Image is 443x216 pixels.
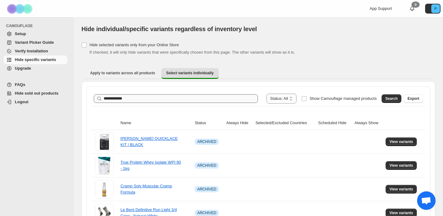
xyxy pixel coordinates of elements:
[4,55,67,64] a: Hide specific variants
[386,185,417,194] button: View variants
[386,137,417,146] button: View variants
[389,187,413,192] span: View variants
[4,47,67,55] a: Verify Installation
[425,4,441,14] button: Avatar with initials P
[193,116,224,130] th: Status
[254,116,316,130] th: Selected/Excluded Countries
[121,160,181,171] a: True Protein Whey Isolate WPI 90 - 1kg
[95,132,114,151] img: SALOMON QUICKLACE KIT / BLACK
[431,4,440,13] span: Avatar with initials P
[224,116,254,130] th: Always Hide
[121,136,178,147] a: [PERSON_NAME] QUICKLACE KIT / BLACK
[90,71,155,75] span: Apply to variants across all products
[161,68,219,79] button: Select variants individually
[6,23,70,28] span: CAMOUFLAGE
[370,6,392,11] span: App Support
[4,30,67,38] a: Setup
[121,184,172,194] a: Cramp Solv Muscular Cramp Formula
[95,180,114,198] img: Cramp Solv Muscular Cramp Formula
[89,50,295,55] span: If checked, it will only hide variants that were specifically chosen from this page. The other va...
[409,6,415,12] a: 0
[353,116,384,130] th: Always Show
[15,100,28,104] span: Logout
[119,116,193,130] th: Name
[389,139,413,144] span: View variants
[386,161,417,170] button: View variants
[15,40,54,45] span: Variant Picker Guide
[197,210,216,215] span: ARCHIVED
[385,96,398,101] span: Search
[404,94,423,103] button: Export
[4,98,67,106] a: Logout
[89,43,179,47] span: Hide selected variants only from your Online Store
[316,116,353,130] th: Scheduled Hide
[15,91,59,96] span: Hide sold out products
[197,163,216,168] span: ARCHIVED
[412,2,420,8] div: 0
[15,49,48,53] span: Verify Installation
[15,57,56,62] span: Hide specific variants
[389,210,413,215] span: View variants
[197,139,216,144] span: ARCHIVED
[434,7,437,10] text: P
[382,94,401,103] button: Search
[81,26,257,32] span: Hide individual/specific variants regardless of inventory level
[309,96,377,101] span: Show Camouflage managed products
[85,68,160,78] button: Apply to variants across all products
[4,89,67,98] a: Hide sold out products
[389,163,413,168] span: View variants
[166,71,214,75] span: Select variants individually
[15,66,31,71] span: Upgrade
[197,187,216,192] span: ARCHIVED
[4,38,67,47] a: Variant Picker Guide
[4,64,67,73] a: Upgrade
[15,31,26,36] span: Setup
[15,82,25,87] span: FAQs
[95,156,114,175] img: True Protein Whey Isolate WPI 90 - 1kg
[417,191,436,210] a: Open chat
[4,80,67,89] a: FAQs
[408,96,419,101] span: Export
[5,0,36,17] img: Camouflage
